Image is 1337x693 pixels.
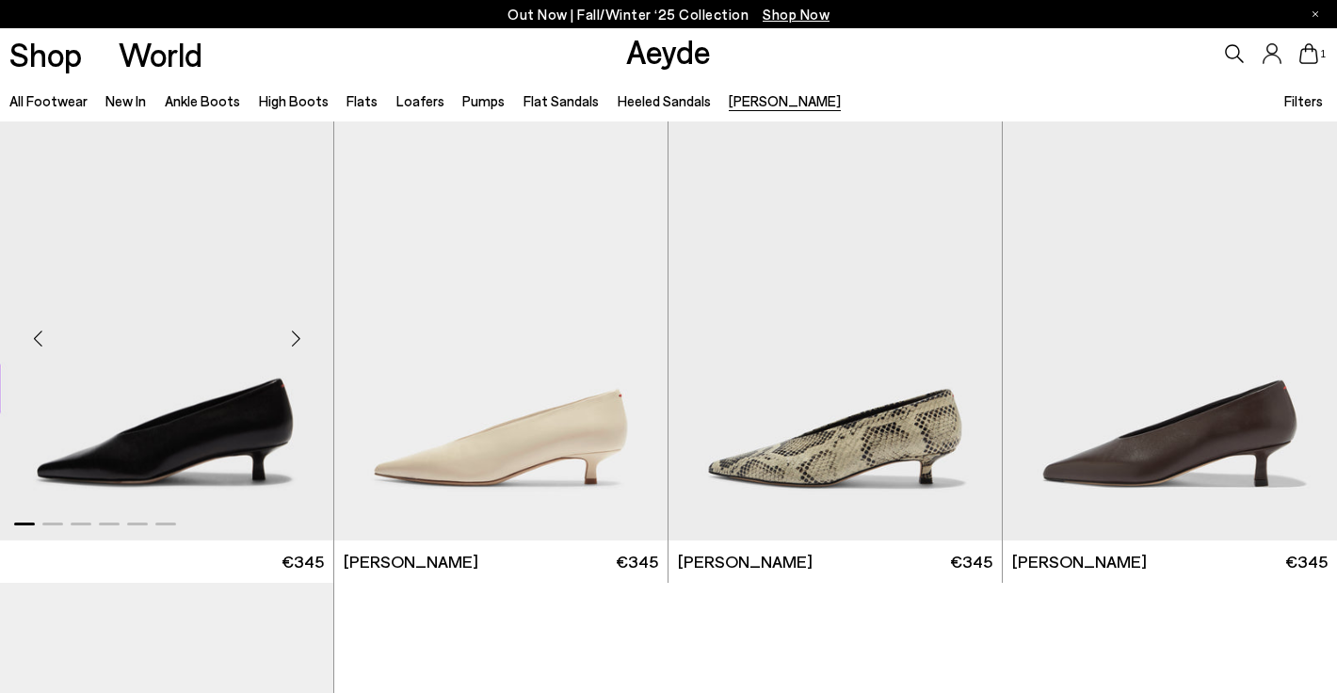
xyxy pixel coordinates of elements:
[678,550,813,573] span: [PERSON_NAME]
[396,92,444,109] a: Loafers
[507,3,830,26] p: Out Now | Fall/Winter ‘25 Collection
[119,38,202,71] a: World
[9,38,82,71] a: Shop
[334,540,668,583] a: [PERSON_NAME] €345
[259,92,329,109] a: High Boots
[267,311,324,367] div: Next slide
[729,92,841,109] a: [PERSON_NAME]
[9,92,88,109] a: All Footwear
[165,92,240,109] a: Ankle Boots
[626,31,711,71] a: Aeyde
[282,550,324,573] span: €345
[524,92,599,109] a: Flat Sandals
[1003,121,1337,540] img: Clara Pointed-Toe Pumps
[462,92,505,109] a: Pumps
[1284,92,1323,109] span: Filters
[105,92,146,109] a: New In
[1299,43,1318,64] a: 1
[616,550,658,573] span: €345
[334,121,668,540] img: Clara Pointed-Toe Pumps
[346,92,378,109] a: Flats
[668,540,1002,583] a: [PERSON_NAME] €345
[1318,49,1328,59] span: 1
[9,311,66,367] div: Previous slide
[763,6,830,23] span: Navigate to /collections/new-in
[1003,540,1337,583] a: [PERSON_NAME] €345
[344,550,478,573] span: [PERSON_NAME]
[1285,550,1328,573] span: €345
[618,92,711,109] a: Heeled Sandals
[950,550,992,573] span: €345
[668,121,1002,540] img: Clara Pointed-Toe Pumps
[1012,550,1147,573] span: [PERSON_NAME]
